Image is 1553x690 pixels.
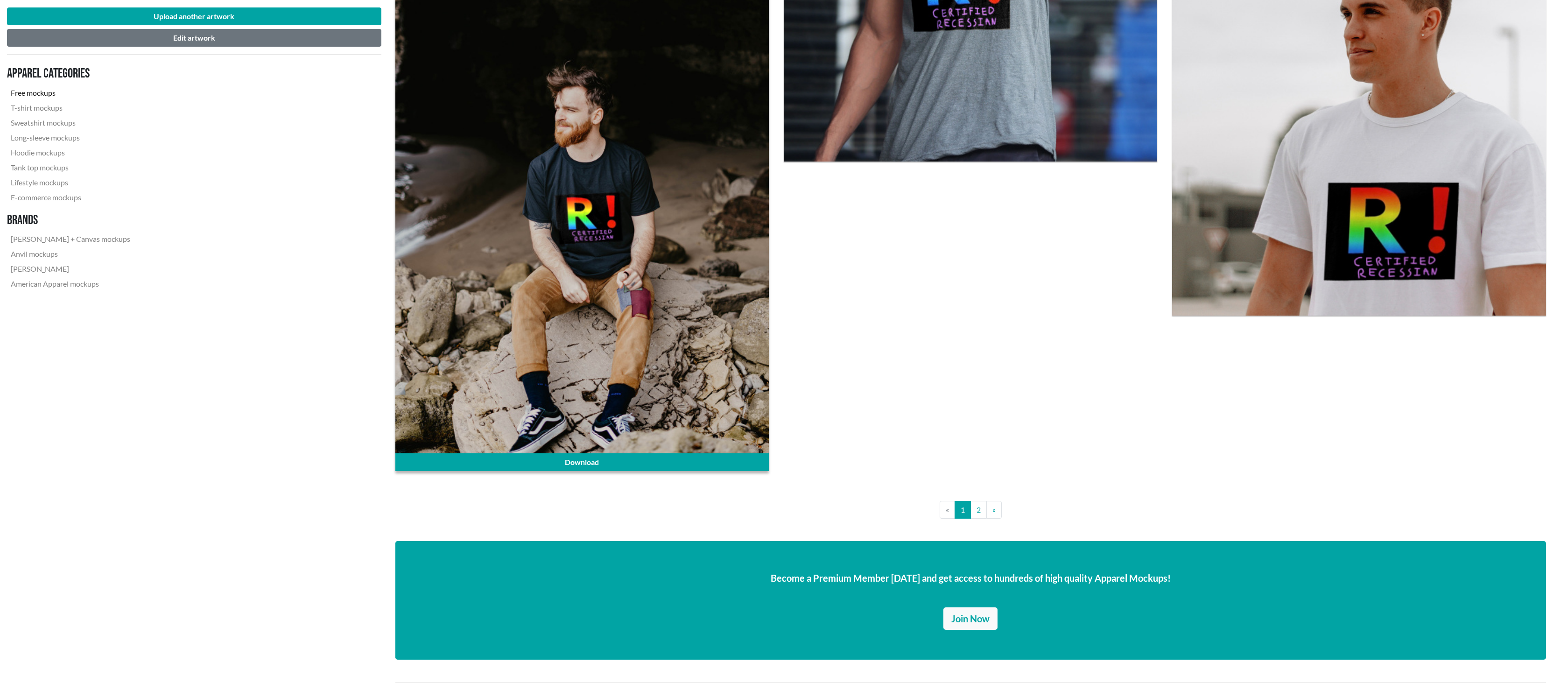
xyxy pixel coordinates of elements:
[7,66,134,82] h3: Apparel categories
[955,501,971,519] a: 1
[7,130,134,145] a: Long-sleeve mockups
[7,7,381,25] button: Upload another artwork
[7,100,134,115] a: T-shirt mockups
[7,261,134,276] a: [PERSON_NAME]
[7,145,134,160] a: Hoodie mockups
[395,453,769,471] a: Download
[410,571,1531,585] p: Become a Premium Member [DATE] and get access to hundreds of high quality Apparel Mockups!
[7,29,381,47] button: Edit artwork
[7,246,134,261] a: Anvil mockups
[7,115,134,130] a: Sweatshirt mockups
[970,501,987,519] a: 2
[7,190,134,205] a: E-commerce mockups
[943,607,998,630] a: Join Now
[7,160,134,175] a: Tank top mockups
[7,175,134,190] a: Lifestyle mockups
[7,85,134,100] a: Free mockups
[992,505,996,514] span: »
[7,212,134,228] h3: Brands
[7,276,134,291] a: American Apparel mockups
[7,232,134,246] a: [PERSON_NAME] + Canvas mockups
